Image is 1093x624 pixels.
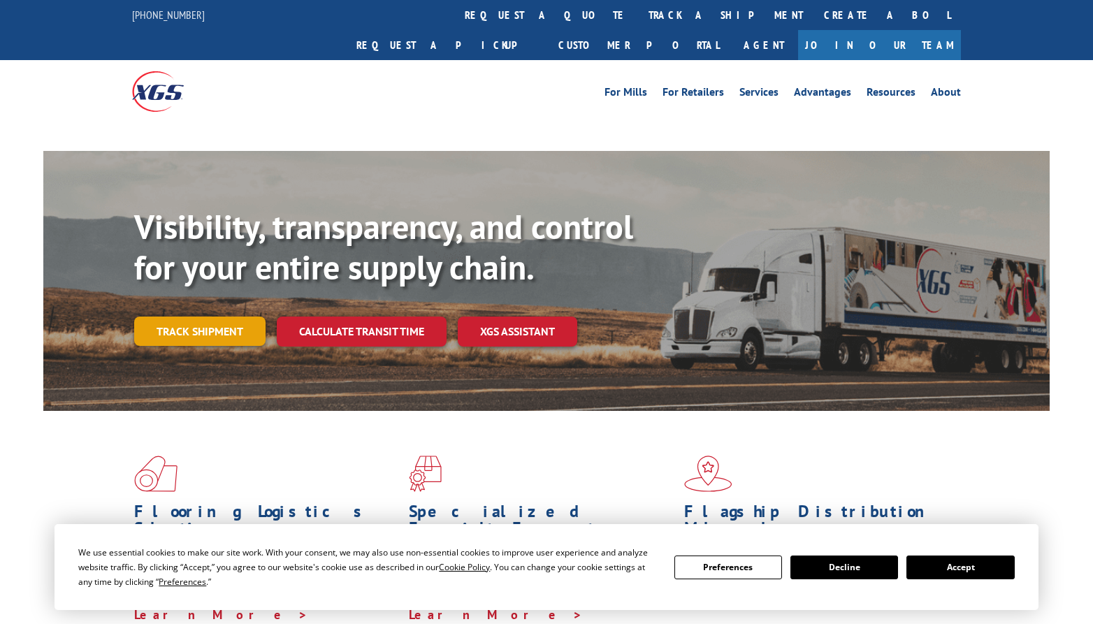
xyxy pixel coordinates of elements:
a: Learn More > [409,607,583,623]
a: Customer Portal [548,30,730,60]
button: Preferences [674,556,782,579]
a: Services [739,87,779,102]
button: Decline [790,556,898,579]
div: We use essential cookies to make our site work. With your consent, we may also use non-essential ... [78,545,657,589]
h1: Flagship Distribution Model [684,503,948,544]
a: For Retailers [663,87,724,102]
a: Resources [867,87,915,102]
b: Visibility, transparency, and control for your entire supply chain. [134,205,633,289]
a: Calculate transit time [277,317,447,347]
a: Request a pickup [346,30,548,60]
a: [PHONE_NUMBER] [132,8,205,22]
img: xgs-icon-total-supply-chain-intelligence-red [134,456,178,492]
a: About [931,87,961,102]
a: Agent [730,30,798,60]
a: Learn More > [134,607,308,623]
a: Advantages [794,87,851,102]
a: For Mills [605,87,647,102]
a: XGS ASSISTANT [458,317,577,347]
div: Cookie Consent Prompt [55,524,1038,610]
button: Accept [906,556,1014,579]
a: Join Our Team [798,30,961,60]
img: xgs-icon-flagship-distribution-model-red [684,456,732,492]
span: Preferences [159,576,206,588]
a: Track shipment [134,317,266,346]
span: Cookie Policy [439,561,490,573]
h1: Specialized Freight Experts [409,503,673,544]
h1: Flooring Logistics Solutions [134,503,398,544]
img: xgs-icon-focused-on-flooring-red [409,456,442,492]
